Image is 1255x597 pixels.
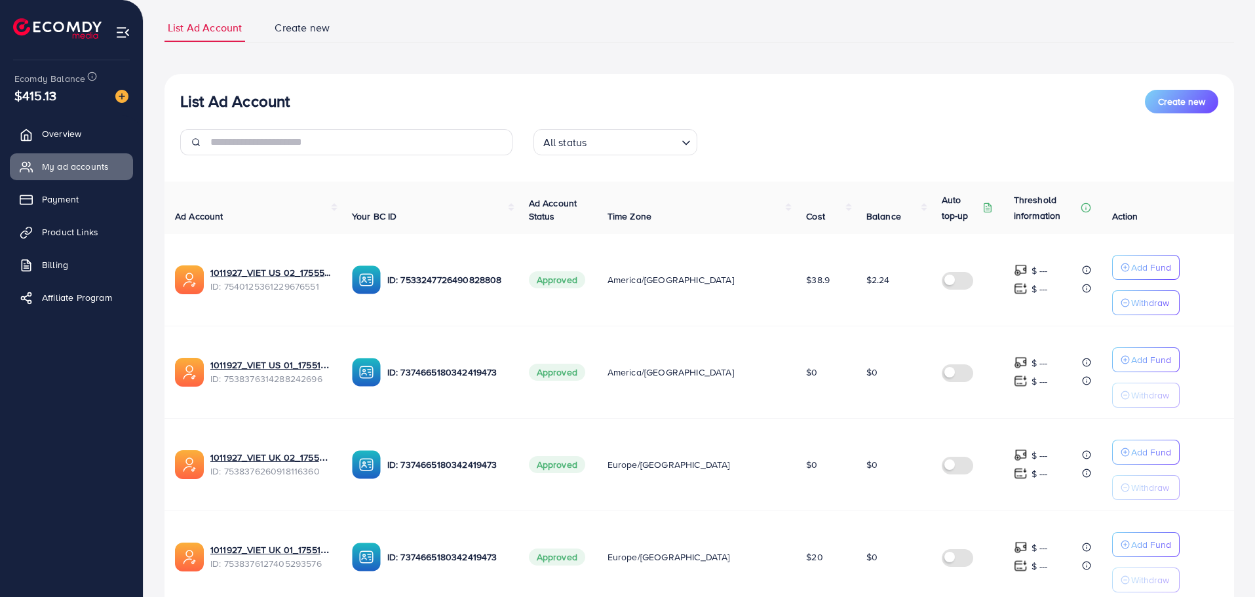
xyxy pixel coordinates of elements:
[168,20,242,35] span: List Ad Account
[210,266,331,293] div: <span class='underline'>1011927_VIET US 02_1755572479473</span></br>7540125361229676551
[1131,260,1171,275] p: Add Fund
[866,366,878,379] span: $0
[1112,383,1180,408] button: Withdraw
[1131,387,1169,403] p: Withdraw
[387,457,508,472] p: ID: 7374665180342419473
[806,273,830,286] span: $38.9
[806,210,825,223] span: Cost
[10,252,133,278] a: Billing
[1014,467,1028,480] img: top-up amount
[529,197,577,223] span: Ad Account Status
[1014,374,1028,388] img: top-up amount
[529,271,585,288] span: Approved
[180,92,290,111] h3: List Ad Account
[1014,282,1028,296] img: top-up amount
[1032,466,1048,482] p: $ ---
[1131,480,1169,495] p: Withdraw
[387,549,508,565] p: ID: 7374665180342419473
[1131,537,1171,552] p: Add Fund
[10,284,133,311] a: Affiliate Program
[352,265,381,294] img: ic-ba-acc.ded83a64.svg
[42,127,81,140] span: Overview
[866,550,878,564] span: $0
[1158,95,1205,108] span: Create new
[608,550,730,564] span: Europe/[GEOGRAPHIC_DATA]
[1131,295,1169,311] p: Withdraw
[210,372,331,385] span: ID: 7538376314288242696
[210,451,331,478] div: <span class='underline'>1011927_VIET UK 02_1755165109842</span></br>7538376260918116360
[42,258,68,271] span: Billing
[866,458,878,471] span: $0
[1112,347,1180,372] button: Add Fund
[352,210,397,223] span: Your BC ID
[1112,255,1180,280] button: Add Fund
[210,543,331,556] a: 1011927_VIET UK 01_1755165052510
[942,192,980,223] p: Auto top-up
[210,358,331,385] div: <span class='underline'>1011927_VIET US 01_1755165165817</span></br>7538376314288242696
[1199,538,1245,587] iframe: Chat
[1014,263,1028,277] img: top-up amount
[533,129,697,155] div: Search for option
[608,458,730,471] span: Europe/[GEOGRAPHIC_DATA]
[1131,444,1171,460] p: Add Fund
[1032,374,1048,389] p: $ ---
[1032,281,1048,297] p: $ ---
[10,153,133,180] a: My ad accounts
[175,210,223,223] span: Ad Account
[1112,290,1180,315] button: Withdraw
[608,366,734,379] span: America/[GEOGRAPHIC_DATA]
[1032,540,1048,556] p: $ ---
[42,160,109,173] span: My ad accounts
[210,266,331,279] a: 1011927_VIET US 02_1755572479473
[1112,210,1138,223] span: Action
[14,86,56,105] span: $415.13
[10,219,133,245] a: Product Links
[806,366,817,379] span: $0
[13,18,102,39] img: logo
[42,225,98,239] span: Product Links
[806,550,822,564] span: $20
[1032,558,1048,574] p: $ ---
[175,543,204,571] img: ic-ads-acc.e4c84228.svg
[175,450,204,479] img: ic-ads-acc.e4c84228.svg
[387,272,508,288] p: ID: 7533247726490828808
[1032,448,1048,463] p: $ ---
[175,358,204,387] img: ic-ads-acc.e4c84228.svg
[352,543,381,571] img: ic-ba-acc.ded83a64.svg
[529,549,585,566] span: Approved
[275,20,330,35] span: Create new
[1131,572,1169,588] p: Withdraw
[1014,448,1028,462] img: top-up amount
[541,133,590,152] span: All status
[590,130,676,152] input: Search for option
[352,358,381,387] img: ic-ba-acc.ded83a64.svg
[210,557,331,570] span: ID: 7538376127405293576
[10,121,133,147] a: Overview
[806,458,817,471] span: $0
[210,280,331,293] span: ID: 7540125361229676551
[210,451,331,464] a: 1011927_VIET UK 02_1755165109842
[210,358,331,372] a: 1011927_VIET US 01_1755165165817
[529,456,585,473] span: Approved
[210,465,331,478] span: ID: 7538376260918116360
[1145,90,1218,113] button: Create new
[608,210,651,223] span: Time Zone
[1014,559,1028,573] img: top-up amount
[866,210,901,223] span: Balance
[210,543,331,570] div: <span class='underline'>1011927_VIET UK 01_1755165052510</span></br>7538376127405293576
[10,186,133,212] a: Payment
[115,90,128,103] img: image
[1131,352,1171,368] p: Add Fund
[866,273,890,286] span: $2.24
[1112,440,1180,465] button: Add Fund
[1014,541,1028,554] img: top-up amount
[14,72,85,85] span: Ecomdy Balance
[1014,356,1028,370] img: top-up amount
[42,291,112,304] span: Affiliate Program
[115,25,130,40] img: menu
[1032,263,1048,279] p: $ ---
[1014,192,1078,223] p: Threshold information
[1032,355,1048,371] p: $ ---
[608,273,734,286] span: America/[GEOGRAPHIC_DATA]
